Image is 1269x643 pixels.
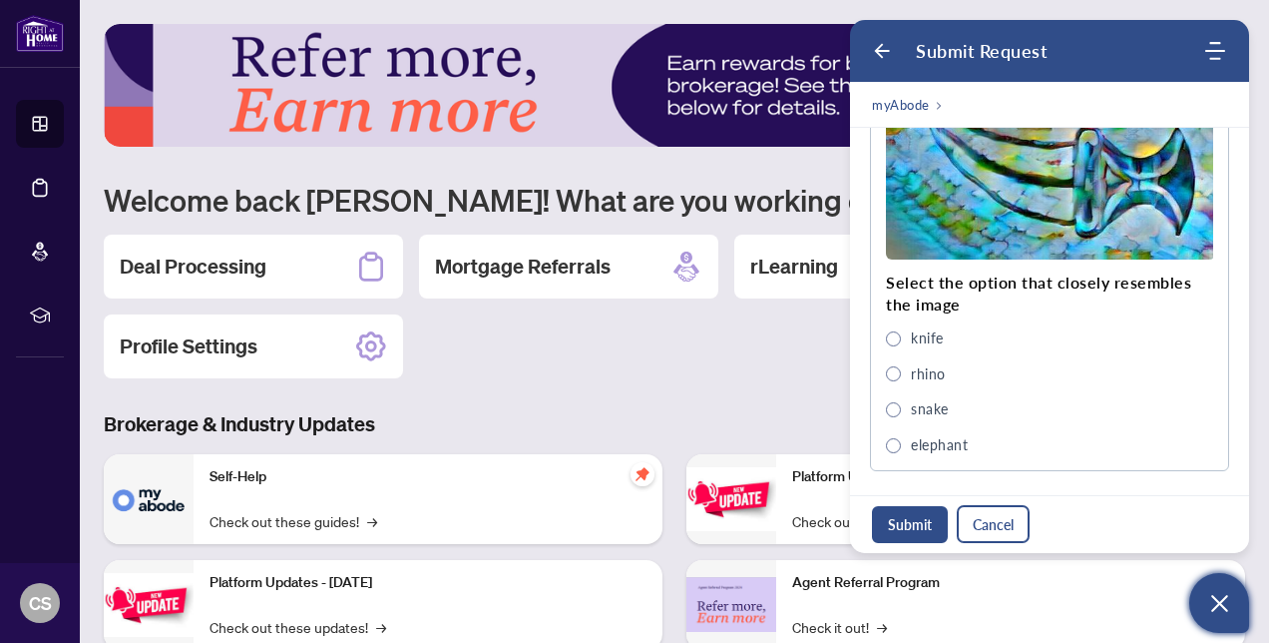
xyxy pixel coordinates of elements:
img: Platform Updates - September 16, 2025 [104,573,194,636]
span: myAbode [872,95,930,115]
span: rhino [911,363,946,385]
span: CS [29,589,52,617]
h2: Profile Settings [120,332,257,360]
div: breadcrumb current pagemyAbode [850,82,1249,128]
button: Open asap [1189,573,1249,633]
p: Agent Referral Program [792,572,1229,594]
a: Check out these updates!→ [210,616,386,638]
h3: Brokerage & Industry Updates [104,410,1245,438]
button: Cancel [958,506,1029,542]
span: Select the option that closely resembles the image [886,272,1213,316]
button: Back [872,41,892,61]
span: knife [911,327,944,349]
span: elephant [911,434,968,456]
img: Platform Updates - June 23, 2025 [686,467,776,530]
span: → [376,616,386,638]
span: pushpin [631,462,654,486]
h2: Mortgage Referrals [435,253,611,281]
p: Self-Help [210,466,646,488]
button: Submit [872,506,948,543]
h2: rLearning [750,253,838,281]
nav: breadcrumb [872,94,943,115]
img: Agent Referral Program [686,577,776,632]
img: Self-Help [104,454,194,544]
p: Platform Updates - [DATE] [210,572,646,594]
h2: Deal Processing [120,253,266,281]
a: Check it out!→ [792,616,887,638]
span: → [877,616,887,638]
div: knife [886,327,944,349]
img: Slide 1 [104,24,1230,147]
h1: Welcome back [PERSON_NAME]! What are you working on [DATE]? [104,181,1245,219]
span: → [367,510,377,532]
img: captcha [886,60,1215,260]
div: snake [886,398,949,420]
div: Modules Menu [1202,41,1227,61]
div: elephant [886,434,968,456]
h1: Submit Request [916,40,1048,62]
a: Check out these updates!→ [792,510,969,532]
a: Check out these guides!→ [210,510,377,532]
p: Platform Updates - [DATE] [792,466,1229,488]
div: rhino [886,363,946,385]
img: logo [16,15,64,52]
span: snake [911,398,949,420]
